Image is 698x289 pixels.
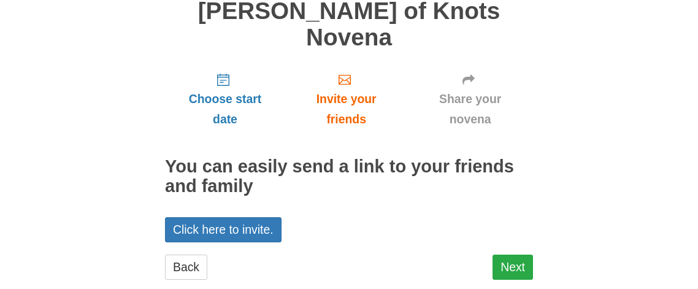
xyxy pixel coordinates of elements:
a: Click here to invite. [165,217,282,242]
a: Next [493,255,533,280]
span: Invite your friends [297,89,395,129]
span: Share your novena [420,89,521,129]
a: Choose start date [165,63,285,136]
a: Share your novena [407,63,533,136]
a: Back [165,255,207,280]
span: Choose start date [177,89,273,129]
a: Invite your friends [285,63,407,136]
h2: You can easily send a link to your friends and family [165,157,533,196]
